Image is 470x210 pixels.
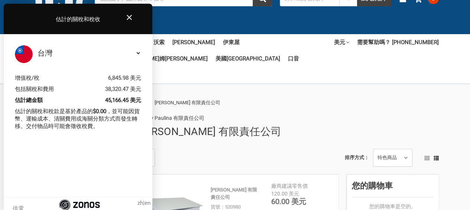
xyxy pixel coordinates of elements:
font: 增值稅/稅 [15,75,39,81]
font: 口音 [288,55,299,62]
font: 6,845.98 美元 [108,75,141,81]
font: 廠商建議零售價 [271,183,308,189]
font: 估計總金額 [15,97,43,104]
font: zh [137,200,143,206]
select: 選擇您的國家 [36,45,141,61]
font: 60.00 美元 [271,197,306,206]
font: 45,166.45 美元 [105,97,141,104]
font: 估計的關稅和稅收 [56,16,100,23]
font: [PERSON_NAME] [172,39,215,46]
font: ，並可能因貨幣、運輸成本、清關費用或海關分類方式而發生轉移。交付物品時可能會徵收稅費。 [15,108,140,129]
font: 美國[GEOGRAPHIC_DATA] [215,55,280,62]
font: 38,320.47 美元 [105,86,141,92]
font: en [145,200,150,206]
font: [PERSON_NAME] 有限責任公司 [155,100,220,105]
a: 需要幫助嗎？ [PHONE_NUMBER] [357,34,439,50]
font: 包括關稅和費用 [15,86,54,92]
img: Ruby Paulina 有限責任公司 [136,114,206,122]
font: [PERSON_NAME]姆[PERSON_NAME] [117,55,208,62]
a: 美元 [334,34,349,50]
font: 120.00 美元 [271,191,299,197]
font: 貨號：520980 [211,204,241,210]
font: 排序方式： [345,155,369,160]
font: 伊東屋 [223,39,240,46]
img: 台灣國旗 [15,45,33,63]
font: | [143,200,145,206]
font: $0.00 [93,108,106,115]
font: 估計的關稅和稅款是基於產品的 [15,108,93,115]
font: 美元 [334,39,345,46]
font: [PERSON_NAME] 有限責任公司 [211,187,257,200]
font: 需要幫助嗎？ [PHONE_NUMBER] [357,39,439,46]
font: 您的購物車 [352,181,393,190]
font: 沃索 [153,39,165,46]
font: 您的購物車是空的。 [369,203,416,209]
font: [PERSON_NAME] 有限責任公司 [136,125,281,138]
